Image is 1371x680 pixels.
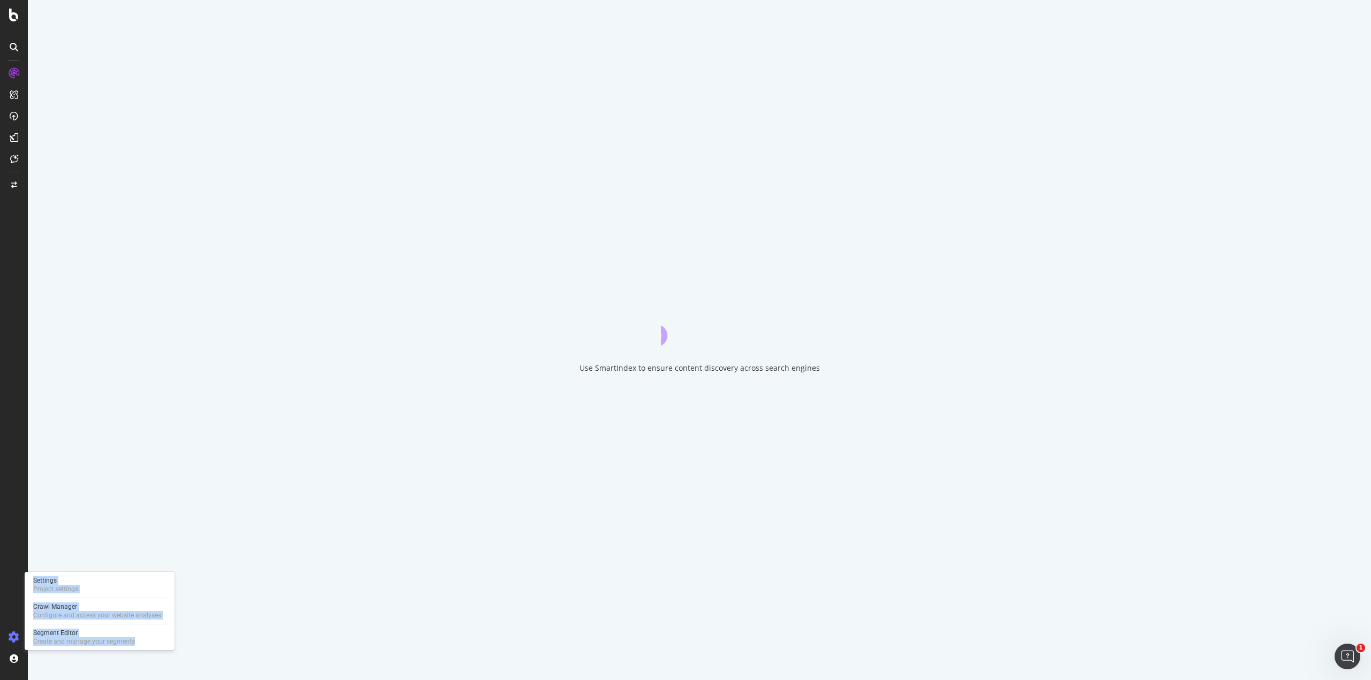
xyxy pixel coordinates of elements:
div: Segment Editor [33,629,135,637]
a: Segment EditorCreate and manage your segments [29,628,170,647]
div: Configure and access your website analyses [33,611,161,620]
div: Create and manage your segments [33,637,135,646]
div: animation [661,307,738,346]
iframe: Intercom live chat [1335,644,1360,669]
div: Use SmartIndex to ensure content discovery across search engines [579,363,820,373]
div: Settings [33,576,78,585]
a: Crawl ManagerConfigure and access your website analyses [29,601,170,621]
div: Project settings [33,585,78,593]
div: Crawl Manager [33,602,161,611]
a: SettingsProject settings [29,575,170,594]
span: 1 [1357,644,1365,652]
